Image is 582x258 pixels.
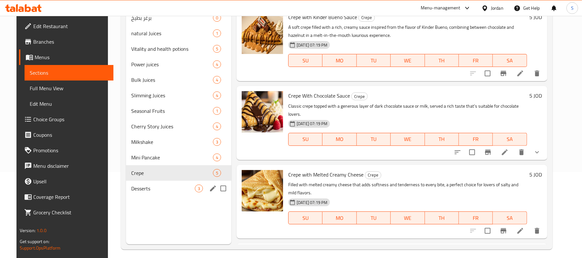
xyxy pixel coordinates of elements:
span: Coverage Report [33,193,109,201]
div: items [213,169,221,177]
span: 4 [213,61,221,68]
h6: 5 JOD [530,91,542,100]
a: Coupons [19,127,114,143]
span: Select to update [465,145,479,159]
div: Cherry Story Juices4 [126,119,231,134]
div: items [213,107,221,115]
span: WE [393,213,422,223]
span: Coupons [33,131,109,139]
button: delete [514,145,529,160]
button: SA [493,211,527,224]
a: Coverage Report [19,189,114,205]
a: Sections [25,65,114,81]
span: Crepe [352,93,367,100]
span: Version: [20,226,36,235]
span: Crepe [365,171,381,179]
div: Desserts3edit [126,181,231,196]
span: Vitality and health potions [131,45,213,53]
span: 4 [213,124,221,130]
div: items [213,138,221,146]
div: Slimming Juices4 [126,88,231,103]
a: Edit menu item [516,70,524,77]
a: Grocery Checklist [19,205,114,220]
a: Menus [19,49,114,65]
span: Select to update [481,67,494,80]
button: FR [459,211,493,224]
div: Crepe [358,14,375,22]
span: Crepe with Kinder Bueno Sauce [288,12,357,22]
div: Milkshake [131,138,213,146]
span: Grocery Checklist [33,209,109,216]
img: Crepe with Kinder Bueno Sauce [242,13,283,54]
div: Seasonal Fruits1 [126,103,231,119]
button: show more [529,145,545,160]
span: SA [495,56,524,65]
a: Support.OpsPlatform [20,244,61,252]
div: items [213,60,221,68]
a: Choice Groups [19,112,114,127]
a: Edit Menu [25,96,114,112]
button: FR [459,133,493,146]
a: Branches [19,34,114,49]
button: TH [425,133,459,146]
button: delete [529,223,545,239]
span: [DATE] 07:19 PM [294,199,330,206]
button: TU [357,54,391,67]
a: Edit Restaurant [19,18,114,34]
button: SA [493,133,527,146]
div: natural Juices [131,29,213,37]
button: TU [357,133,391,146]
span: Mini Pancake [131,154,213,161]
span: Crepe [359,14,375,21]
span: MO [325,56,354,65]
a: Menu disclaimer [19,158,114,174]
span: WE [393,56,422,65]
span: 3 [195,186,203,192]
span: WE [393,134,422,144]
a: Full Menu View [25,81,114,96]
div: Mini Pancake4 [126,150,231,165]
span: Power juices [131,60,213,68]
span: MO [325,134,354,144]
div: items [213,29,221,37]
span: FR [461,134,490,144]
span: Select to update [481,224,494,238]
button: MO [323,211,356,224]
div: items [213,123,221,130]
span: Seasonal Fruits [131,107,213,115]
span: [DATE] 07:19 PM [294,42,330,48]
a: Upsell [19,174,114,189]
nav: Menu sections [126,7,231,199]
p: Filled with melted creamy cheese that adds softness and tenderness to every bite, a perfect choic... [288,181,527,197]
span: Promotions [33,146,109,154]
div: items [195,185,203,192]
span: TH [428,213,456,223]
span: Upsell [33,177,109,185]
span: SU [291,56,320,65]
span: Menus [35,53,109,61]
span: 4 [213,77,221,83]
span: Slimming Juices [131,91,213,99]
span: TU [359,213,388,223]
button: MO [323,133,356,146]
span: 0 [213,15,221,21]
div: Crepe [351,92,368,100]
div: items [213,76,221,84]
button: WE [391,54,425,67]
span: Menu disclaimer [33,162,109,170]
span: SU [291,134,320,144]
button: delete [529,66,545,81]
div: items [213,154,221,161]
button: SU [288,54,323,67]
span: S [571,5,574,12]
span: 5 [213,46,221,52]
span: Choice Groups [33,115,109,123]
span: TH [428,134,456,144]
img: Crepe with Melted Creamy Cheese [242,170,283,211]
a: Edit menu item [516,227,524,235]
span: 4 [213,155,221,161]
div: Vitality and health potions5 [126,41,231,57]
